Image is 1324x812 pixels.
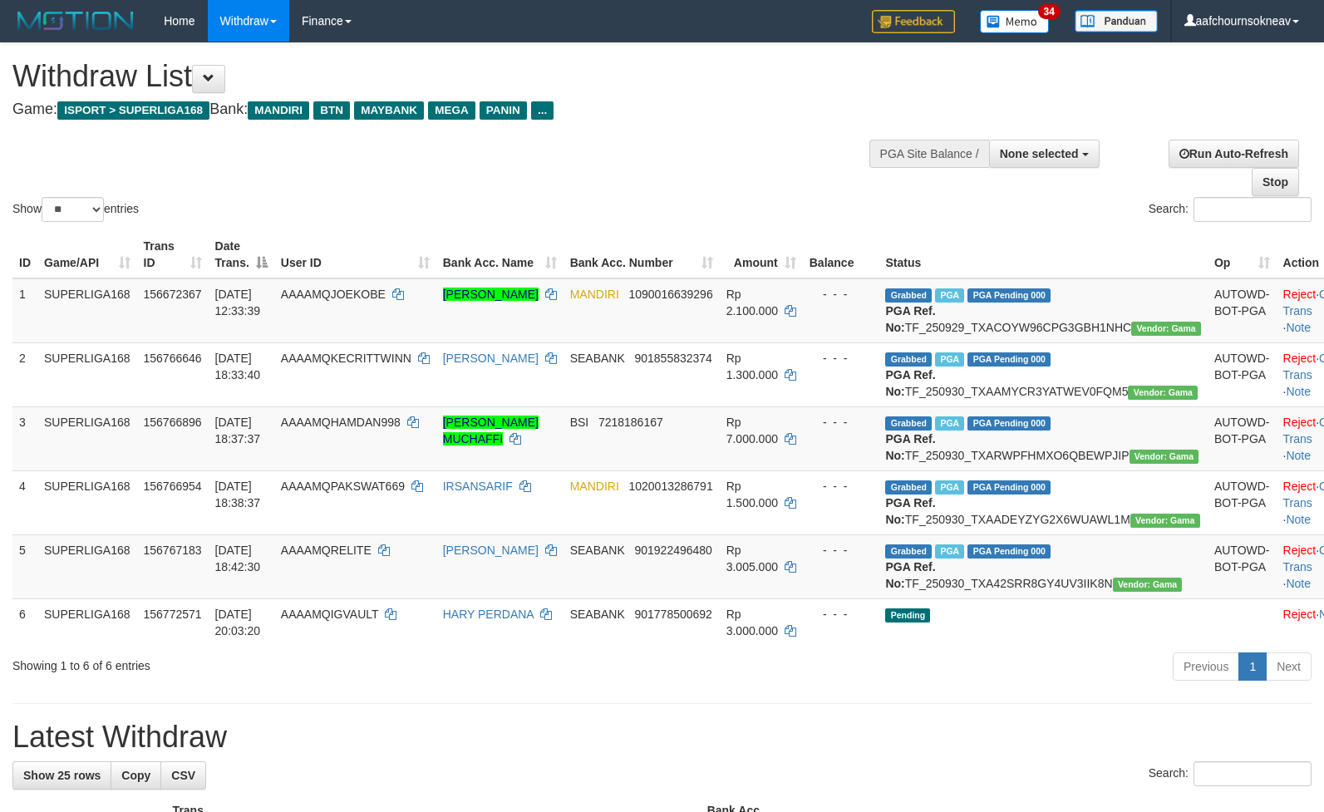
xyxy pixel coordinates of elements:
[935,480,964,495] span: Marked by aafsengchandara
[564,231,720,278] th: Bank Acc. Number: activate to sort column ascending
[215,544,261,573] span: [DATE] 18:42:30
[12,721,1312,754] h1: Latest Withdraw
[879,342,1207,406] td: TF_250930_TXAAMYCR3YATWEV0FQM5
[1286,449,1311,462] a: Note
[144,608,202,621] span: 156772571
[12,761,111,790] a: Show 25 rows
[726,480,778,509] span: Rp 1.500.000
[443,608,534,621] a: HARY PERDANA
[12,197,139,222] label: Show entries
[1194,197,1312,222] input: Search:
[37,470,137,534] td: SUPERLIGA168
[1238,652,1267,681] a: 1
[885,480,932,495] span: Grabbed
[1286,321,1311,334] a: Note
[1283,544,1317,557] a: Reject
[1038,4,1061,19] span: 34
[885,432,935,462] b: PGA Ref. No:
[879,406,1207,470] td: TF_250930_TXARWPFHMXO6QBEWPJIP
[281,480,405,493] span: AAAAMQPAKSWAT669
[428,101,475,120] span: MEGA
[144,480,202,493] span: 156766954
[967,544,1051,559] span: PGA Pending
[281,544,372,557] span: AAAAMQRELITE
[1113,578,1183,592] span: Vendor URL: https://trx31.1velocity.biz
[1075,10,1158,32] img: panduan.png
[12,406,37,470] td: 3
[144,288,202,301] span: 156672367
[634,544,711,557] span: Copy 901922496480 to clipboard
[443,416,539,445] a: [PERSON_NAME] MUCHAFFI
[12,8,139,33] img: MOTION_logo.png
[281,416,401,429] span: AAAAMQHAMDAN998
[57,101,209,120] span: ISPORT > SUPERLIGA168
[803,231,879,278] th: Balance
[111,761,161,790] a: Copy
[885,368,935,398] b: PGA Ref. No:
[144,352,202,365] span: 156766646
[121,769,150,782] span: Copy
[443,288,539,301] a: [PERSON_NAME]
[869,140,989,168] div: PGA Site Balance /
[215,288,261,317] span: [DATE] 12:33:39
[726,608,778,637] span: Rp 3.000.000
[531,101,554,120] span: ...
[443,352,539,365] a: [PERSON_NAME]
[810,606,873,623] div: - - -
[1000,147,1079,160] span: None selected
[1128,386,1198,400] span: Vendor URL: https://trx31.1velocity.biz
[1286,385,1311,398] a: Note
[12,60,866,93] h1: Withdraw List
[935,416,964,431] span: Marked by aafsengchandara
[879,278,1207,343] td: TF_250929_TXACOYW96CPG3GBH1NHC
[1149,761,1312,786] label: Search:
[37,231,137,278] th: Game/API: activate to sort column ascending
[935,288,964,303] span: Marked by aafsengchandara
[570,608,625,621] span: SEABANK
[885,496,935,526] b: PGA Ref. No:
[215,480,261,509] span: [DATE] 18:38:37
[1173,652,1239,681] a: Previous
[160,761,206,790] a: CSV
[171,769,195,782] span: CSV
[1169,140,1299,168] a: Run Auto-Refresh
[980,10,1050,33] img: Button%20Memo.svg
[810,414,873,431] div: - - -
[12,342,37,406] td: 2
[436,231,564,278] th: Bank Acc. Name: activate to sort column ascending
[1283,416,1317,429] a: Reject
[281,608,378,621] span: AAAAMQIGVAULT
[967,416,1051,431] span: PGA Pending
[1286,513,1311,526] a: Note
[967,480,1051,495] span: PGA Pending
[885,288,932,303] span: Grabbed
[1149,197,1312,222] label: Search:
[37,342,137,406] td: SUPERLIGA168
[281,352,411,365] span: AAAAMQKECRITTWINN
[1208,278,1277,343] td: AUTOWD-BOT-PGA
[1283,352,1317,365] a: Reject
[810,286,873,303] div: - - -
[570,416,589,429] span: BSI
[872,10,955,33] img: Feedback.jpg
[215,416,261,445] span: [DATE] 18:37:37
[726,416,778,445] span: Rp 7.000.000
[879,231,1207,278] th: Status
[989,140,1100,168] button: None selected
[726,544,778,573] span: Rp 3.005.000
[628,288,712,301] span: Copy 1090016639296 to clipboard
[281,288,386,301] span: AAAAMQJOEKOBE
[144,544,202,557] span: 156767183
[1194,761,1312,786] input: Search:
[443,480,513,493] a: IRSANSARIF
[274,231,436,278] th: User ID: activate to sort column ascending
[37,278,137,343] td: SUPERLIGA168
[1283,288,1317,301] a: Reject
[480,101,527,120] span: PANIN
[12,101,866,118] h4: Game: Bank:
[23,769,101,782] span: Show 25 rows
[726,352,778,381] span: Rp 1.300.000
[570,352,625,365] span: SEABANK
[313,101,350,120] span: BTN
[1208,470,1277,534] td: AUTOWD-BOT-PGA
